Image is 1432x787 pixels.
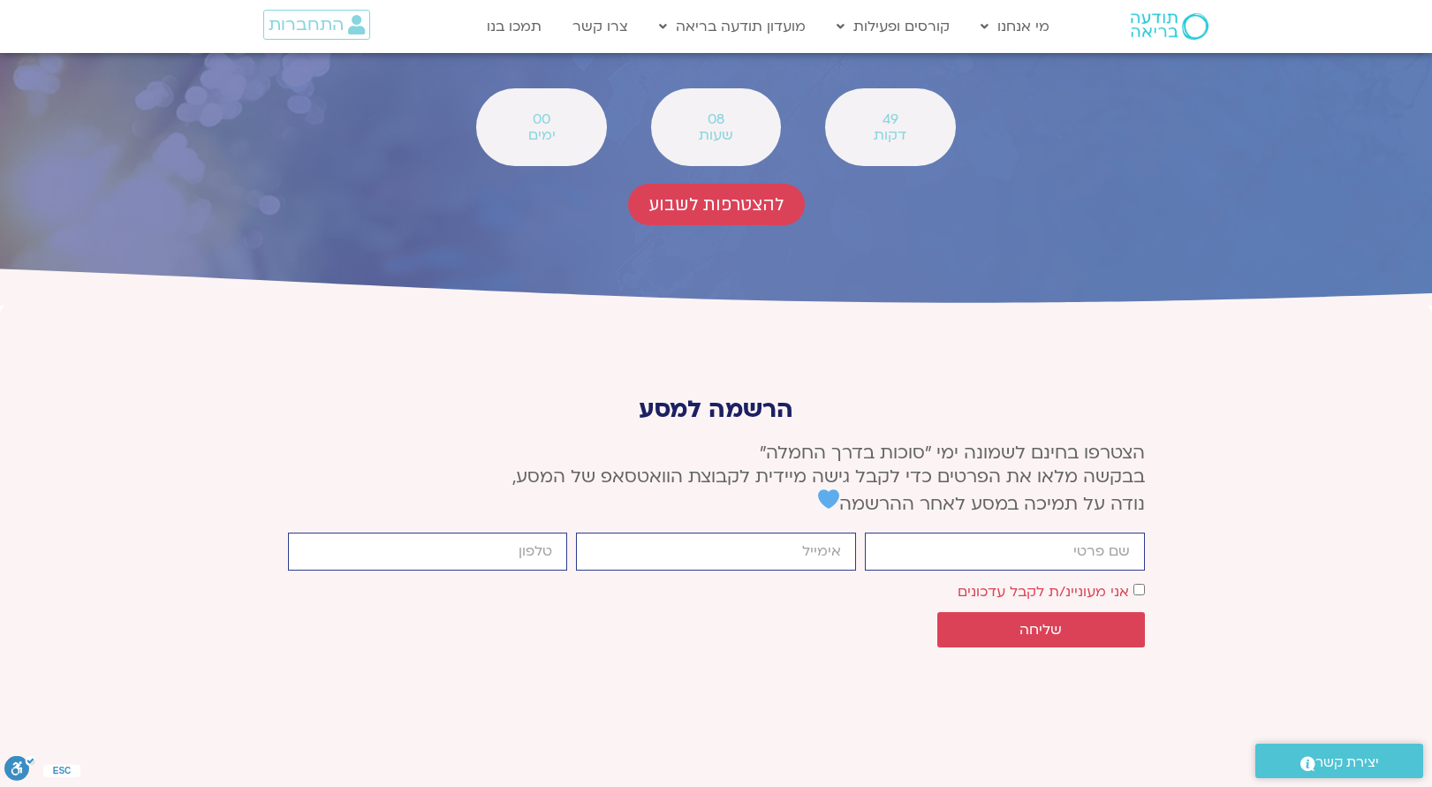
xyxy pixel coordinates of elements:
[499,111,583,127] span: 00
[649,194,784,215] span: להצטרפות לשבוע
[818,492,1145,516] span: נודה על תמיכה במסע לאחר ההרשמה
[674,127,758,143] span: שעות
[478,10,550,43] a: תמכו בנו
[263,10,370,40] a: התחברות
[674,111,758,127] span: 08
[512,465,1145,488] span: בבקשה מלאו את הפרטים כדי לקבל גישה מיידית לקבוצת הוואטסאפ של המסע,
[937,612,1145,647] button: שליחה
[650,10,814,43] a: מועדון תודעה בריאה
[269,15,344,34] span: התחברות
[288,441,1145,516] p: הצטרפו בחינם לשמונה ימי ״סוכות בדרך החמלה״
[1315,751,1379,775] span: יצירת קשר
[958,582,1129,602] label: אני מעוניינ/ת לקבל עדכונים
[288,533,1145,656] form: טופס חדש
[288,533,568,571] input: מותר להשתמש רק במספרים ותווי טלפון (#, -, *, וכו').
[1019,622,1062,638] span: שליחה
[1255,744,1423,778] a: יצירת קשר
[288,396,1145,423] p: הרשמה למסע
[818,488,839,510] img: 💙
[499,127,583,143] span: ימים
[848,127,932,143] span: דקות
[972,10,1058,43] a: מי אנחנו
[628,184,805,225] a: להצטרפות לשבוע
[865,533,1145,571] input: שם פרטי
[576,533,856,571] input: אימייל
[848,111,932,127] span: 49
[828,10,958,43] a: קורסים ופעילות
[564,10,637,43] a: צרו קשר
[1131,13,1208,40] img: תודעה בריאה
